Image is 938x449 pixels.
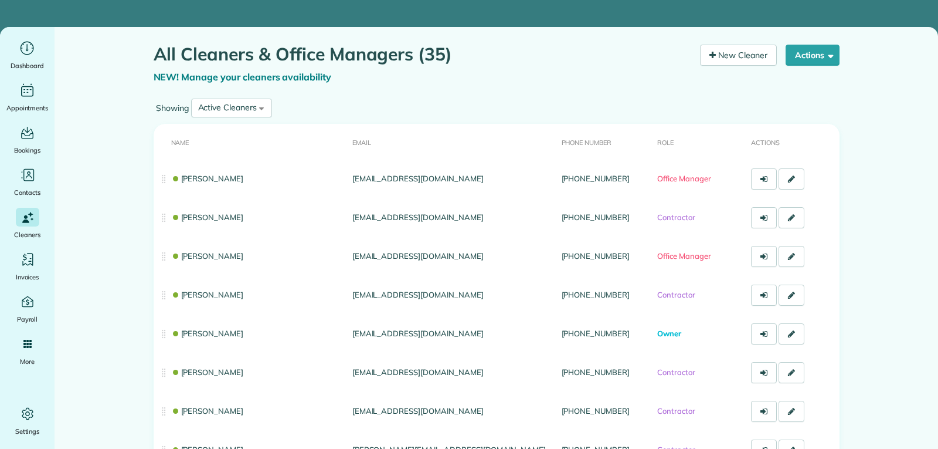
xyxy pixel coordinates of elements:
[562,290,630,299] a: [PHONE_NUMBER]
[557,124,653,160] th: Phone number
[657,406,695,416] span: Contractor
[5,292,50,325] a: Payroll
[171,329,244,338] a: [PERSON_NAME]
[562,367,630,377] a: [PHONE_NUMBER]
[14,144,41,156] span: Bookings
[171,367,244,377] a: [PERSON_NAME]
[198,102,257,114] div: Active Cleaners
[17,313,38,325] span: Payroll
[5,404,50,437] a: Settings
[348,160,557,198] td: [EMAIL_ADDRESS][DOMAIN_NAME]
[348,392,557,431] td: [EMAIL_ADDRESS][DOMAIN_NAME]
[5,250,50,283] a: Invoices
[652,124,746,160] th: Role
[348,237,557,276] td: [EMAIL_ADDRESS][DOMAIN_NAME]
[171,406,244,416] a: [PERSON_NAME]
[5,39,50,72] a: Dashboard
[746,124,840,160] th: Actions
[5,166,50,198] a: Contacts
[20,356,35,367] span: More
[154,124,348,160] th: Name
[657,174,711,183] span: Office Manager
[657,212,695,222] span: Contractor
[171,251,244,261] a: [PERSON_NAME]
[700,45,777,66] a: New Cleaner
[5,81,50,114] a: Appointments
[154,71,332,83] a: NEW! Manage your cleaners availability
[657,290,695,299] span: Contractor
[562,251,630,261] a: [PHONE_NUMBER]
[16,271,39,283] span: Invoices
[348,198,557,237] td: [EMAIL_ADDRESS][DOMAIN_NAME]
[348,353,557,392] td: [EMAIL_ADDRESS][DOMAIN_NAME]
[348,124,557,160] th: Email
[348,276,557,315] td: [EMAIL_ADDRESS][DOMAIN_NAME]
[154,45,692,64] h1: All Cleaners & Office Managers (35)
[15,426,40,437] span: Settings
[14,229,40,241] span: Cleaners
[657,251,711,261] span: Office Manager
[11,60,44,72] span: Dashboard
[171,174,244,183] a: [PERSON_NAME]
[5,208,50,241] a: Cleaners
[562,212,630,222] a: [PHONE_NUMBER]
[14,187,40,198] span: Contacts
[154,102,191,114] label: Showing
[348,315,557,353] td: [EMAIL_ADDRESS][DOMAIN_NAME]
[657,367,695,377] span: Contractor
[562,174,630,183] a: [PHONE_NUMBER]
[6,102,49,114] span: Appointments
[786,45,840,66] button: Actions
[171,212,244,222] a: [PERSON_NAME]
[171,290,244,299] a: [PERSON_NAME]
[657,329,681,338] span: Owner
[562,406,630,416] a: [PHONE_NUMBER]
[5,123,50,156] a: Bookings
[562,329,630,338] a: [PHONE_NUMBER]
